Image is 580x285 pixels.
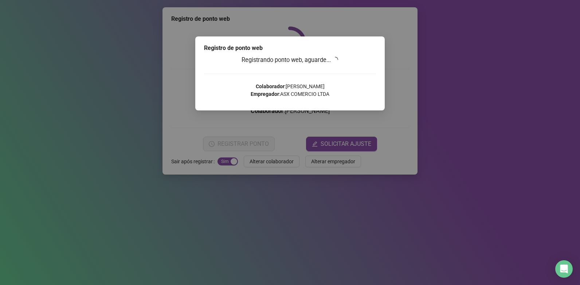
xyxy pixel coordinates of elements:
strong: Empregador [251,91,279,97]
strong: Colaborador [256,83,285,89]
div: Registro de ponto web [204,44,376,52]
p: : [PERSON_NAME] : ASX COMERCIO LTDA [204,83,376,98]
span: loading [332,56,339,63]
h3: Registrando ponto web, aguarde... [204,55,376,65]
div: Open Intercom Messenger [555,260,573,278]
